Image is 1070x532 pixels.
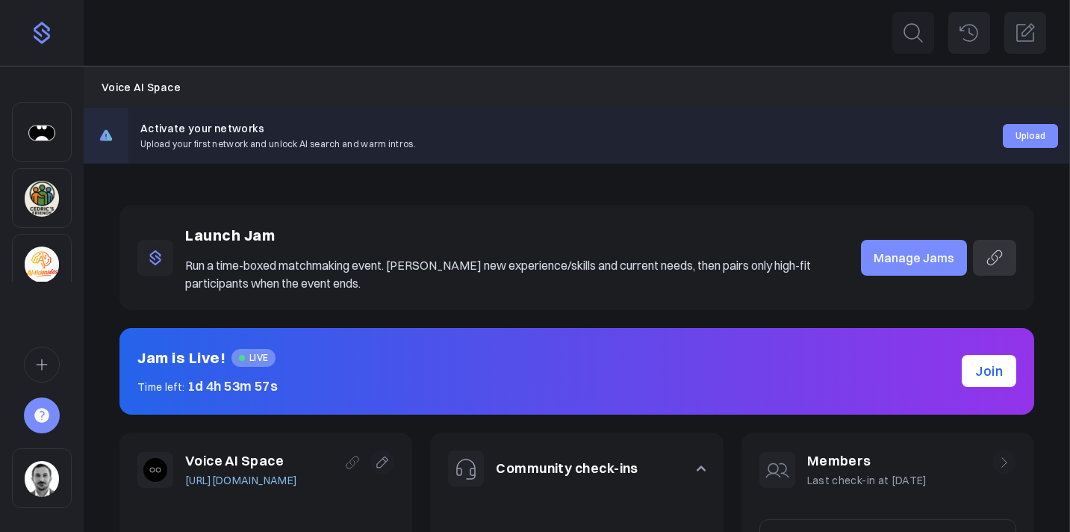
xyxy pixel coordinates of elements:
[185,451,297,472] h1: Voice AI Space
[25,461,59,497] img: 28af0a1e3d4f40531edab4c731fc1aa6b0a27966.jpg
[1003,124,1058,148] button: Upload
[25,181,59,217] img: 3pj2efuqyeig3cua8agrd6atck9r
[140,120,416,137] h3: Activate your networks
[861,240,967,276] a: Manage Jams
[137,346,225,370] h2: Jam is Live!
[807,451,927,472] h1: Members
[30,21,54,45] img: purple-logo-18f04229334c5639164ff563510a1dba46e1211543e89c7069427642f6c28bac.png
[496,460,638,477] a: Community check-ins
[185,223,831,247] p: Launch Jam
[430,433,723,504] button: Community check-ins
[140,137,416,151] p: Upload your first network and unlock AI search and warm intros.
[25,115,59,151] img: h43bkvsr5et7tm34izh0kwce423c
[185,256,831,292] p: Run a time-boxed matchmaking event. [PERSON_NAME] new experience/skills and current needs, then p...
[185,472,297,489] a: [URL][DOMAIN_NAME]
[962,355,1016,387] a: Join
[187,377,279,395] span: 1d 4h 53m 57s
[807,472,927,489] p: Last check-in at [DATE]
[102,79,181,96] a: Voice AI Space
[25,247,59,282] img: 2jp1kfh9ib76c04m8niqu4f45e0u
[231,349,276,367] span: LIVE
[143,458,167,482] img: 9mhdfgk8p09k1q6k3czsv07kq9ew
[102,79,1052,96] nav: Breadcrumb
[137,380,185,394] span: Time left:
